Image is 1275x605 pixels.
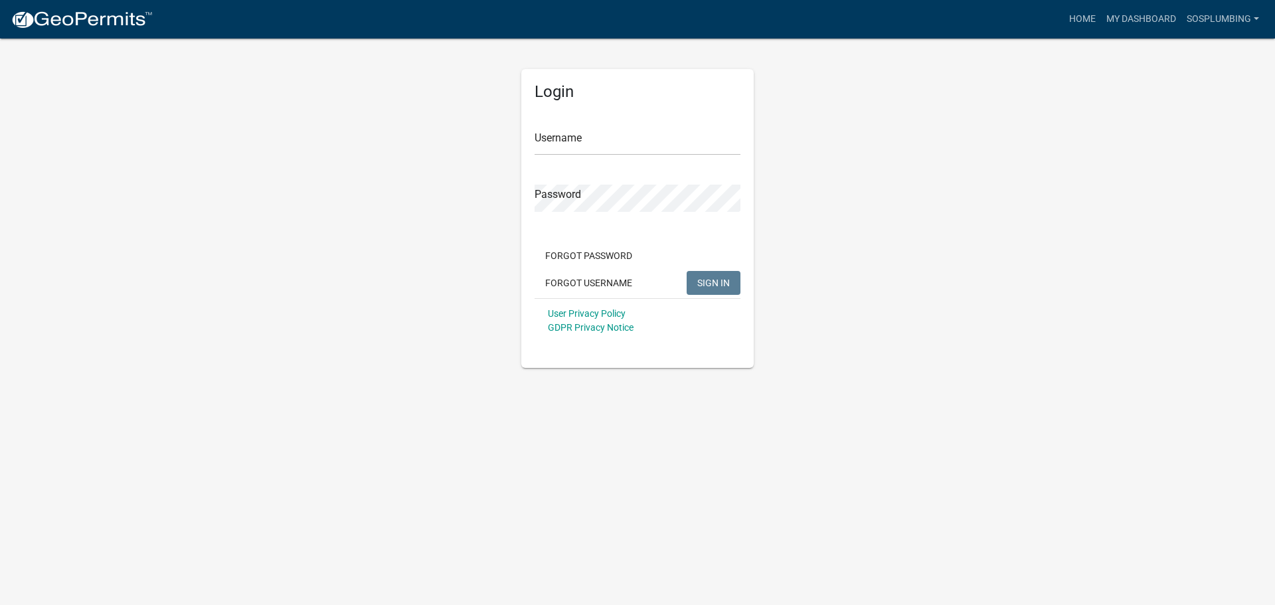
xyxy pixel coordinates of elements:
[1101,7,1181,32] a: My Dashboard
[697,277,730,288] span: SIGN IN
[535,244,643,268] button: Forgot Password
[548,308,626,319] a: User Privacy Policy
[1064,7,1101,32] a: Home
[535,271,643,295] button: Forgot Username
[548,322,634,333] a: GDPR Privacy Notice
[1181,7,1264,32] a: SOSPLUMBING
[535,82,740,102] h5: Login
[687,271,740,295] button: SIGN IN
